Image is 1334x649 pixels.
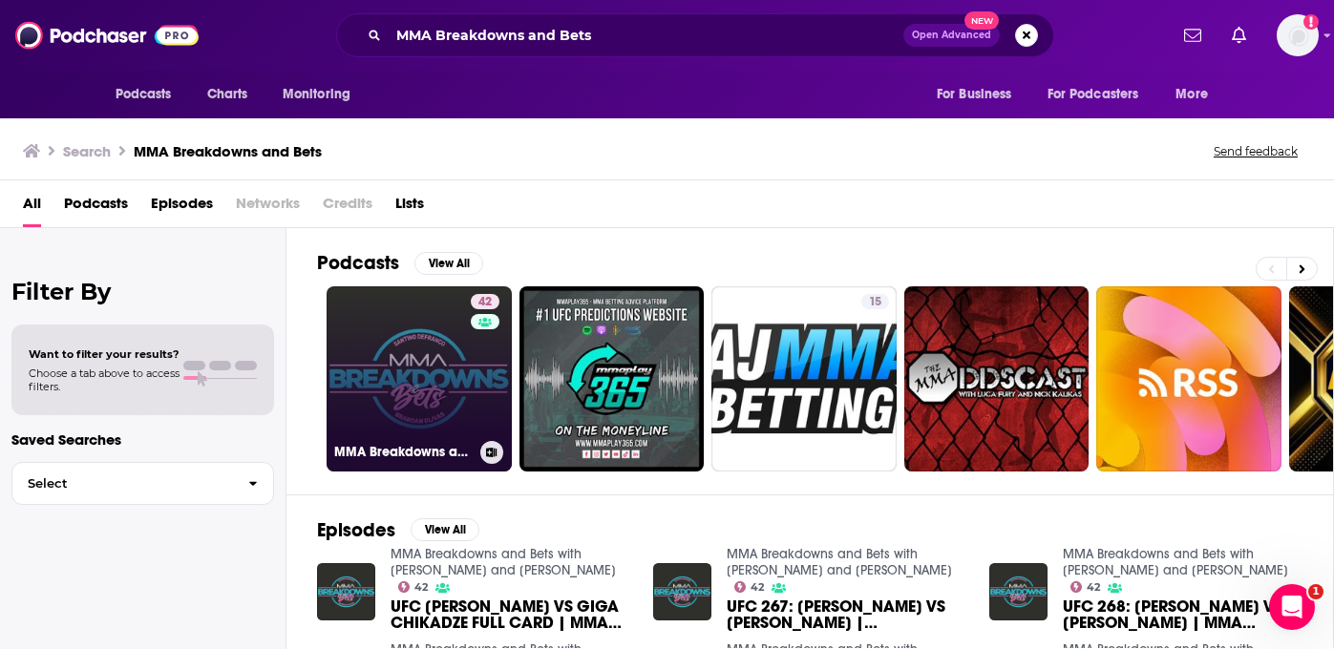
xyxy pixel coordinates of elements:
a: Show notifications dropdown [1224,19,1254,52]
svg: Add a profile image [1303,14,1319,30]
span: Credits [323,188,372,227]
span: Charts [207,81,248,108]
a: Episodes [151,188,213,227]
button: View All [414,252,483,275]
span: Networks [236,188,300,227]
iframe: Intercom live chat [1269,584,1315,630]
span: 42 [478,293,492,312]
a: MMA Breakdowns and Bets with Santino DeFranco and Brandan Olivas [727,546,952,578]
button: Open AdvancedNew [903,24,1000,47]
span: Want to filter your results? [29,347,180,361]
span: UFC [PERSON_NAME] VS GIGA CHIKADZE FULL CARD | MMA BREAKDOWNS | BETS | PREDICTIONS | MAKE $$ [391,598,630,631]
img: User Profile [1277,14,1319,56]
a: MMA Breakdowns and Bets with Santino DeFranco and Brandan Olivas [391,546,616,578]
a: Podcasts [64,188,128,227]
img: UFC 268: COLBY COVINGTON VS KAMARU USMAN | MMA PREDICTIONS | BETS | BREAKDOWNS TO MAKE $$ [989,563,1048,621]
span: 15 [869,293,881,312]
span: For Podcasters [1048,81,1139,108]
a: MMA Breakdowns and Bets with Santino DeFranco and Brandan Olivas [1063,546,1288,578]
a: Show notifications dropdown [1176,19,1209,52]
input: Search podcasts, credits, & more... [389,20,903,51]
img: UFC CALVIN KATTAR VS GIGA CHIKADZE FULL CARD | MMA BREAKDOWNS | BETS | PREDICTIONS | MAKE $$ [317,563,375,621]
h3: MMA Breakdowns and Bets with [PERSON_NAME] and [PERSON_NAME] [334,444,473,460]
a: UFC CALVIN KATTAR VS GIGA CHIKADZE FULL CARD | MMA BREAKDOWNS | BETS | PREDICTIONS | MAKE $$ [391,598,630,631]
span: 42 [414,583,428,592]
button: open menu [1035,76,1167,113]
a: 15 [861,294,889,309]
a: Charts [195,76,260,113]
img: Podchaser - Follow, Share and Rate Podcasts [15,17,199,53]
a: UFC 268: COLBY COVINGTON VS KAMARU USMAN | MMA PREDICTIONS | BETS | BREAKDOWNS TO MAKE $$ [1063,598,1302,631]
a: 15 [711,286,897,471]
a: PodcastsView All [317,251,483,275]
h2: Podcasts [317,251,399,275]
button: Show profile menu [1277,14,1319,56]
a: All [23,188,41,227]
a: EpisodesView All [317,518,479,542]
span: For Business [937,81,1012,108]
a: UFC 267: BLACHOWICZ VS TEIXEIRA | YAN VS SANDHAGEN | MMA BETS | BREAKDOWNS | PREDICTIONS [727,598,966,631]
a: 42 [734,581,765,593]
a: 42 [398,581,429,593]
span: UFC 268: [PERSON_NAME] VS [PERSON_NAME] | MMA PREDICTIONS | BETS | BREAKDOWNS TO MAKE $$ [1063,598,1302,631]
button: open menu [1162,76,1232,113]
span: Open Advanced [912,31,991,40]
span: UFC 267: [PERSON_NAME] VS [PERSON_NAME] | [PERSON_NAME] VS [PERSON_NAME] | MMA BETS | BREAKDOWNS ... [727,598,966,631]
span: 1 [1308,584,1323,599]
a: 42 [1070,581,1101,593]
a: 42 [471,294,499,309]
span: Podcasts [116,81,172,108]
span: Monitoring [283,81,350,108]
h3: MMA Breakdowns and Bets [134,142,322,160]
button: open menu [102,76,197,113]
button: open menu [269,76,375,113]
button: open menu [923,76,1036,113]
h3: Search [63,142,111,160]
img: UFC 267: BLACHOWICZ VS TEIXEIRA | YAN VS SANDHAGEN | MMA BETS | BREAKDOWNS | PREDICTIONS [653,563,711,621]
a: 42MMA Breakdowns and Bets with [PERSON_NAME] and [PERSON_NAME] [327,286,512,471]
div: Search podcasts, credits, & more... [336,13,1054,57]
p: Saved Searches [11,430,274,449]
a: Lists [395,188,424,227]
span: 42 [1087,583,1100,592]
span: Logged in as gabrielle.gantz [1277,14,1319,56]
button: View All [411,518,479,541]
h2: Filter By [11,278,274,305]
span: More [1175,81,1208,108]
span: 42 [751,583,764,592]
span: New [964,11,999,30]
button: Send feedback [1208,143,1303,159]
button: Select [11,462,274,505]
span: Choose a tab above to access filters. [29,366,180,393]
span: Select [12,477,233,490]
h2: Episodes [317,518,395,542]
